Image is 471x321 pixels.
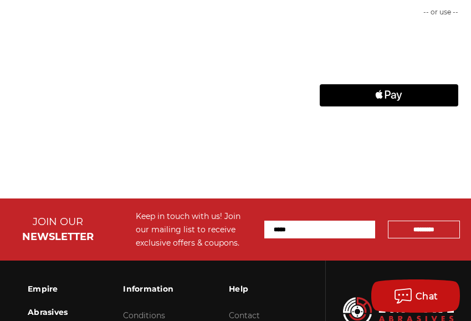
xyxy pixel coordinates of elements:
a: Contact [229,310,260,320]
h3: Help [229,277,264,300]
span: NEWSLETTER [22,231,94,243]
p: -- or use -- [320,7,458,17]
iframe: PayPal-paypal [320,29,458,51]
button: Chat [371,279,460,313]
span: Chat [416,291,438,302]
div: Keep in touch with us! Join our mailing list to receive exclusive offers & coupons. [136,210,253,249]
h3: Information [123,277,173,300]
span: JOIN OUR [33,216,83,228]
iframe: PayPal-paylater [320,57,458,79]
